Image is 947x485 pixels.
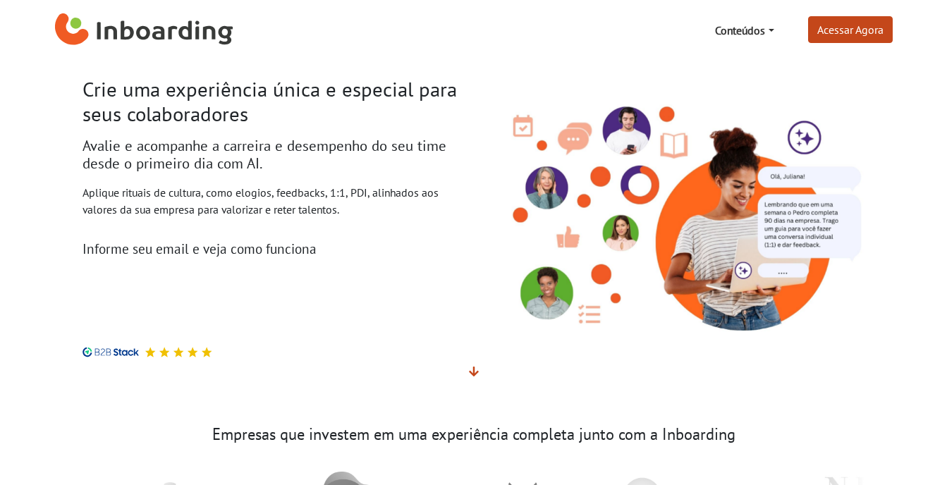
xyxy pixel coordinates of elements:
[83,137,463,173] h2: Avalie e acompanhe a carreira e desempenho do seu time desde o primeiro dia com AI.
[83,347,139,357] img: B2B Stack logo
[469,364,479,379] span: Veja mais detalhes abaixo
[83,78,463,126] h1: Crie uma experiência única e especial para seus colaboradores
[484,81,865,337] img: Inboarding - Rutuais de Cultura com Inteligência Ariticial. Feedback, conversas 1:1, PDI.
[139,347,212,357] div: Avaliação 5 estrelas no B2B Stack
[83,262,429,330] iframe: Form 0
[159,347,170,357] img: Avaliação 5 estrelas no B2B Stack
[55,6,233,55] a: Inboarding Home Page
[145,347,156,357] img: Avaliação 5 estrelas no B2B Stack
[808,16,893,43] a: Acessar Agora
[173,347,184,357] img: Avaliação 5 estrelas no B2B Stack
[187,347,198,357] img: Avaliação 5 estrelas no B2B Stack
[709,16,779,44] a: Conteúdos
[83,184,463,218] p: Aplique rituais de cultura, como elogios, feedbacks, 1:1, PDI, alinhados aos valores da sua empre...
[55,9,233,51] img: Inboarding Home
[201,347,212,357] img: Avaliação 5 estrelas no B2B Stack
[83,425,865,444] h3: Empresas que investem em uma experiência completa junto com a Inboarding
[83,240,463,257] h3: Informe seu email e veja como funciona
